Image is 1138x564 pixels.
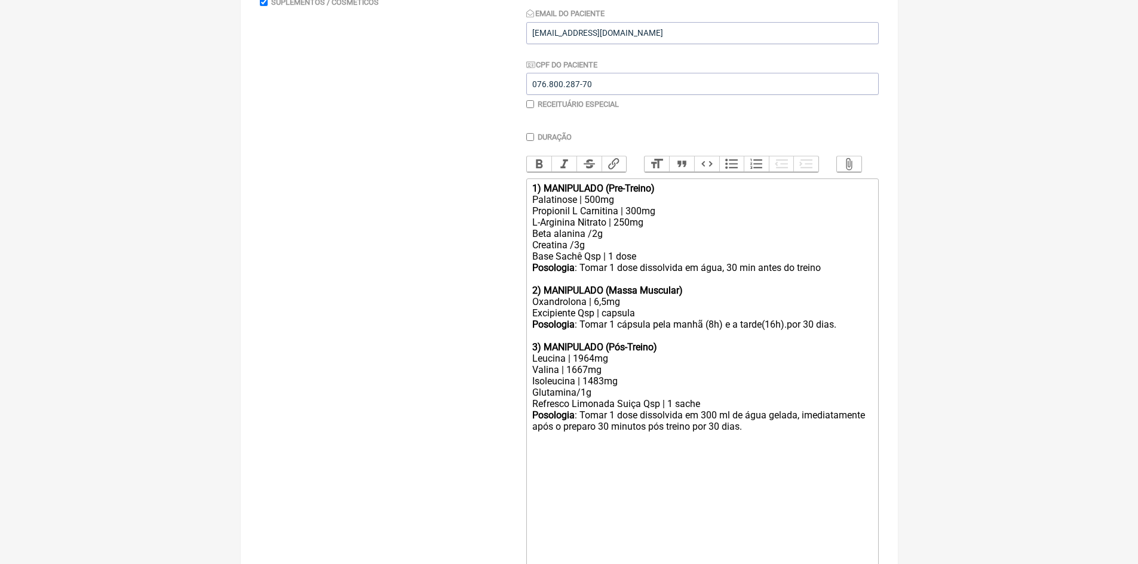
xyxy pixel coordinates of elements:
label: Email do Paciente [526,9,605,18]
button: Quote [669,156,694,172]
strong: Posologia [532,319,575,330]
button: Code [694,156,719,172]
strong: 2) MANIPULADO (Massa Muscular) [532,285,683,296]
div: Base Sachê Qsp | 1 dose [532,251,872,262]
strong: 3) MANIPULADO (Pós-Treino) [532,341,657,353]
button: Italic [551,156,576,172]
label: CPF do Paciente [526,60,598,69]
div: : Tomar 1 dose dissolvida em água, 30 min antes do treino [532,262,872,296]
div: L-Arginina Nitrato | 250mg Beta alanina /2g Creatina /3g [532,217,872,251]
label: Duração [538,132,572,141]
div: Valina | 1667mg [532,364,872,375]
div: : Tomar 1 dose dissolvida em 300 ml de água gelada, imediatamente após o preparo 30 minutos pós t... [532,409,872,443]
button: Bold [527,156,552,172]
div: Leucina | 1964mg [532,353,872,364]
button: Link [602,156,627,172]
div: Palatinose | 500mg [532,194,872,205]
button: Heading [645,156,670,172]
button: Bullets [719,156,744,172]
div: : Tomar 1 cápsula pela manhã (8h) e a tarde(16h).por 30 dias. [532,319,872,341]
strong: 1) MANIPULADO (Pre-Treino) [532,183,655,194]
div: Propionil L Carnitina | 300mg [532,205,872,217]
div: Oxandrolona | 6,5mg [532,296,872,307]
strong: Posologia [532,262,575,273]
div: Isoleucina | 1483mg Glutamina/1g [532,375,872,398]
div: Excipiente Qsp | capsula [532,307,872,319]
label: Receituário Especial [538,100,619,109]
button: Attach Files [837,156,862,172]
button: Numbers [744,156,769,172]
button: Decrease Level [769,156,794,172]
strong: Posologia [532,409,575,421]
button: Increase Level [793,156,818,172]
button: Strikethrough [576,156,602,172]
div: Refresco Limonada Suiça Qsp | 1 sache [532,398,872,409]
